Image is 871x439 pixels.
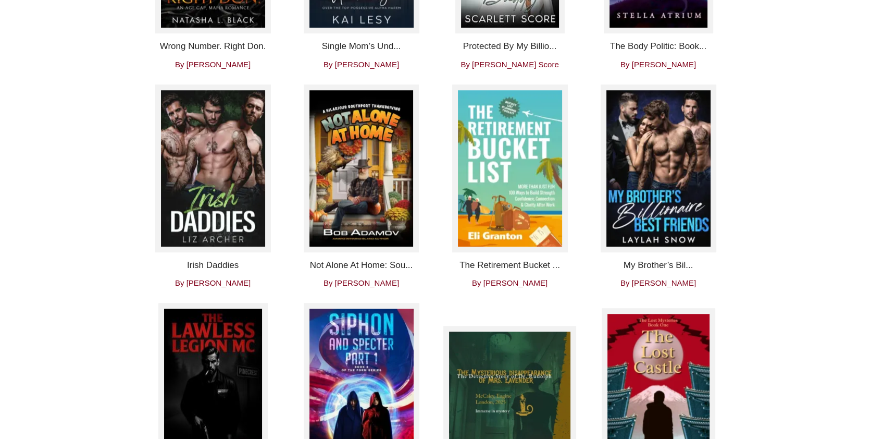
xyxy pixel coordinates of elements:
a: The Retirement Bucket List. More Than Just Fun. 100 Ways to Build Strength, Confidence, Connectio... [443,84,576,288]
h4: The Body Politic: Book... [592,41,725,52]
h4: Single Mom’s Und... [295,41,428,52]
a: My Brother’s Billionaire Best Friends My Brother’s Bil... By [PERSON_NAME] [592,84,725,288]
span: By [PERSON_NAME] [620,60,696,69]
img: The Retirement Bucket List. More Than Just Fun. 100 Ways to Build Strength, Confidence, Connectio... [452,84,568,252]
span: By [PERSON_NAME] [620,278,696,287]
h4: Irish Daddies [146,260,279,271]
a: Irish Daddies Irish Daddies By [PERSON_NAME] [146,84,279,288]
img: Not Alone At Home: Southport Thanksgiving Mischief (Senior Citizen George Ivers Series #2) [304,84,419,252]
span: By [PERSON_NAME] [472,278,548,287]
img: My Brother’s Billionaire Best Friends [601,84,716,252]
h4: The Retirement Bucket ... [443,260,576,271]
span: By [PERSON_NAME] [323,60,399,69]
h4: Protected By My Billio... [443,41,576,52]
h4: Wrong Number. Right Don. [146,41,279,52]
h4: My Brother’s Bil... [592,260,725,271]
span: By [PERSON_NAME] [323,278,399,287]
img: Irish Daddies [155,84,271,252]
h4: Not Alone At Home: Sou... [295,260,428,271]
span: By [PERSON_NAME] Score [461,60,558,69]
a: Not Alone At Home: Southport Thanksgiving Mischief (Senior Citizen George Ivers Series #2) Not Al... [295,84,428,288]
span: By [PERSON_NAME] [175,60,251,69]
span: By [PERSON_NAME] [175,278,251,287]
